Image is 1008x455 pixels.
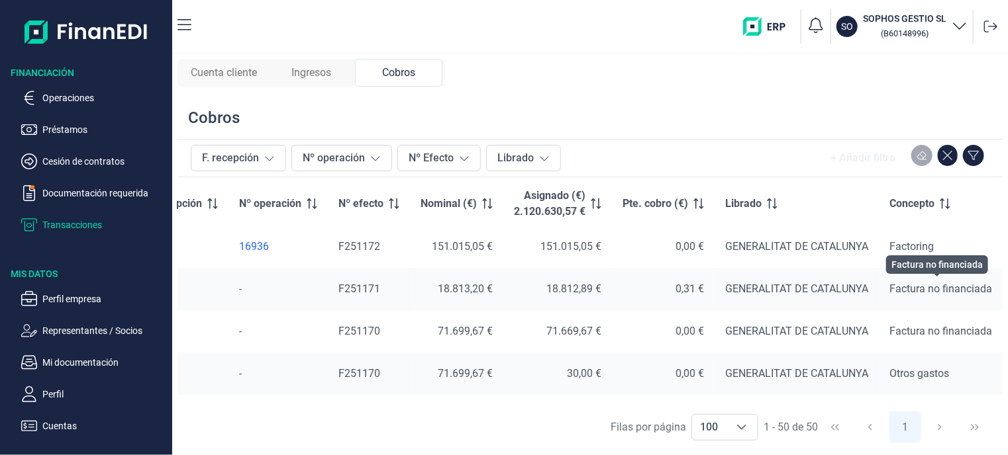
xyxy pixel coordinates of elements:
[338,325,380,337] span: F251170
[21,153,167,169] button: Cesión de contratos
[239,240,317,253] a: 16936
[21,185,167,201] button: Documentación requerida
[863,12,946,25] h3: SOPHOS GESTIO SL
[397,145,481,171] button: Nº Efecto
[42,354,167,370] p: Mi documentación
[268,59,355,87] div: Ingresos
[889,325,992,337] span: Factura no financiada
[514,325,601,338] div: 71.669,67 €
[144,325,218,338] div: [DATE]
[42,418,167,434] p: Cuentas
[42,185,167,201] p: Documentación requerida
[623,240,704,253] div: 0,00 €
[889,282,992,295] span: Factura no financiada
[421,282,493,296] div: 18.813,20 €
[889,411,921,443] button: Page 1
[889,367,949,380] span: Otros gastos
[191,65,257,81] span: Cuenta cliente
[144,240,218,253] div: [DATE]
[524,188,585,204] p: Asignado (€)
[881,28,929,38] small: Copiar cif
[854,411,886,443] button: Previous Page
[42,90,167,106] p: Operaciones
[42,153,167,169] p: Cesión de contratos
[42,122,167,138] p: Préstamos
[180,59,268,87] div: Cuenta cliente
[725,367,868,380] div: GENERALITAT DE CATALUNYA
[21,90,167,106] button: Operaciones
[42,291,167,307] p: Perfil empresa
[239,196,301,212] span: Nº operación
[188,107,240,128] div: Cobros
[338,282,380,295] span: F251171
[21,291,167,307] button: Perfil empresa
[623,196,688,212] span: Pte. cobro (€)
[191,145,286,171] button: F. recepción
[514,204,585,220] p: 2.120.630,57 €
[623,325,704,338] div: 0,00 €
[21,122,167,138] button: Préstamos
[841,20,853,33] p: SO
[144,282,218,296] div: [DATE]
[421,240,493,253] div: 151.015,05 €
[725,325,868,338] div: GENERALITAT DE CATALUNYA
[725,282,868,296] div: GENERALITAT DE CATALUNYA
[338,196,383,212] span: Nº efecto
[692,415,726,440] span: 100
[924,411,956,443] button: Next Page
[21,418,167,434] button: Cuentas
[239,325,317,338] div: -
[338,367,380,380] span: F251170
[421,325,493,338] div: 71.699,67 €
[819,411,851,443] button: First Page
[514,240,601,253] div: 151.015,05 €
[421,196,477,212] span: Nominal (€)
[889,240,934,253] span: Factoring
[291,145,392,171] button: Nº operación
[21,217,167,233] button: Transacciones
[21,354,167,370] button: Mi documentación
[42,217,167,233] p: Transacciones
[355,59,442,87] div: Cobros
[21,386,167,402] button: Perfil
[611,419,686,435] div: Filas por página
[836,12,968,41] button: SOSOPHOS GESTIO SL (B60148996)
[514,282,601,296] div: 18.812,89 €
[239,367,317,380] div: -
[21,323,167,339] button: Representantes / Socios
[421,367,493,380] div: 71.699,67 €
[764,422,818,433] span: 1 - 50 de 50
[514,367,601,380] div: 30,00 €
[486,145,561,171] button: Librado
[25,11,148,53] img: Logo de aplicación
[338,240,380,253] span: F251172
[42,323,167,339] p: Representantes / Socios
[239,282,317,296] div: -
[291,65,331,81] span: Ingresos
[42,386,167,402] p: Perfil
[144,367,218,380] div: [DATE]
[382,65,415,81] span: Cobros
[726,415,758,440] div: Choose
[725,196,762,212] span: Librado
[889,196,934,212] span: Concepto
[743,17,795,36] img: erp
[725,240,868,253] div: GENERALITAT DE CATALUNYA
[959,411,991,443] button: Last Page
[623,367,704,380] div: 0,00 €
[623,282,704,296] div: 0,31 €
